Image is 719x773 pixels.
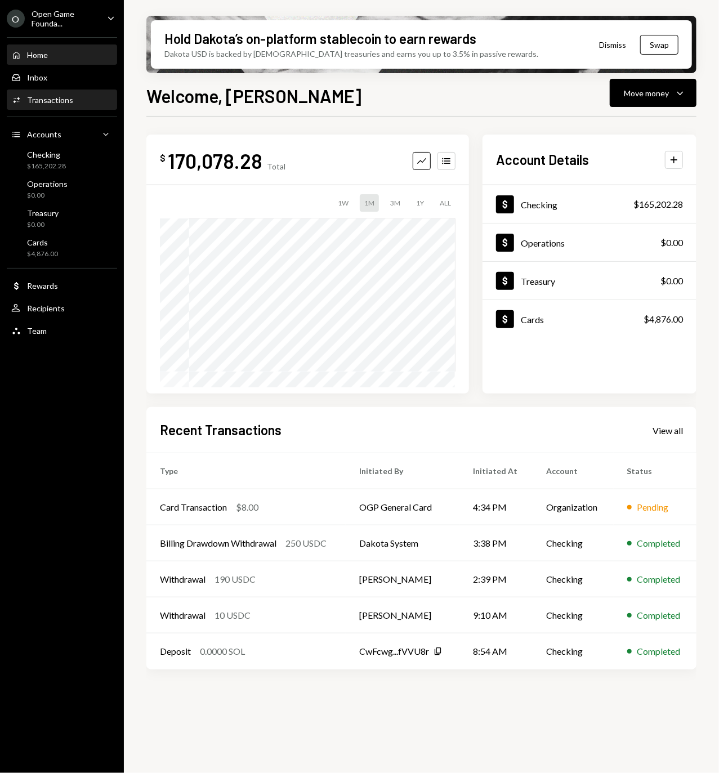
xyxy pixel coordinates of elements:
div: 0.0000 SOL [200,645,245,658]
button: Swap [640,35,678,55]
div: Completed [637,537,681,550]
div: 170,078.28 [168,148,262,173]
div: $0.00 [27,191,68,200]
th: Status [614,453,696,489]
h2: Account Details [496,150,589,169]
div: 190 USDC [215,573,256,586]
div: Inbox [27,73,47,82]
th: Initiated At [459,453,533,489]
td: OGP General Card [346,489,459,525]
th: Account [533,453,614,489]
a: Inbox [7,67,117,87]
div: Checking [521,199,557,210]
div: Total [267,162,285,171]
div: Treasury [27,208,59,218]
th: Type [146,453,346,489]
div: $165,202.28 [27,162,66,171]
a: Accounts [7,124,117,144]
div: Completed [637,609,681,622]
th: Initiated By [346,453,459,489]
div: O [7,10,25,28]
div: Rewards [27,281,58,291]
div: Pending [637,501,669,514]
div: View all [653,425,683,436]
button: Move money [610,79,696,107]
a: Cards$4,876.00 [483,300,696,338]
div: Move money [624,87,669,99]
div: Completed [637,645,681,658]
a: Checking$165,202.28 [7,146,117,173]
div: 1Y [412,194,428,212]
td: Checking [533,597,614,633]
a: Cards$4,876.00 [7,234,117,261]
a: View all [653,424,683,436]
div: Cards [521,314,544,325]
a: Operations$0.00 [483,224,696,261]
div: Withdrawal [160,573,206,586]
div: Hold Dakota’s on-platform stablecoin to earn rewards [164,29,476,48]
h2: Recent Transactions [160,421,282,439]
td: [PERSON_NAME] [346,597,459,633]
div: $0.00 [27,220,59,230]
a: Checking$165,202.28 [483,185,696,223]
td: Dakota System [346,525,459,561]
a: Home [7,44,117,65]
a: Treasury$0.00 [483,262,696,300]
div: 1W [333,194,353,212]
div: $0.00 [660,236,683,249]
a: Team [7,320,117,341]
div: Card Transaction [160,501,227,514]
div: Team [27,326,47,336]
td: Checking [533,633,614,669]
div: $4,876.00 [27,249,58,259]
div: Home [27,50,48,60]
div: Transactions [27,95,73,105]
td: 8:54 AM [459,633,533,669]
div: Deposit [160,645,191,658]
td: Checking [533,561,614,597]
button: Dismiss [585,32,640,58]
div: Cards [27,238,58,247]
a: Treasury$0.00 [7,205,117,232]
td: 3:38 PM [459,525,533,561]
a: Transactions [7,90,117,110]
div: CwFcwg...fVVU8r [359,645,429,658]
div: Recipients [27,303,65,313]
td: Organization [533,489,614,525]
div: Treasury [521,276,555,287]
div: Operations [521,238,565,248]
div: Operations [27,179,68,189]
div: Dakota USD is backed by [DEMOGRAPHIC_DATA] treasuries and earns you up to 3.5% in passive rewards. [164,48,538,60]
td: 4:34 PM [459,489,533,525]
div: $4,876.00 [644,312,683,326]
div: Checking [27,150,66,159]
td: Checking [533,525,614,561]
div: 1M [360,194,379,212]
div: Open Game Founda... [32,9,98,28]
td: 9:10 AM [459,597,533,633]
a: Rewards [7,275,117,296]
td: 2:39 PM [459,561,533,597]
div: ALL [435,194,455,212]
div: 250 USDC [285,537,327,550]
div: $ [160,153,166,164]
div: 3M [386,194,405,212]
td: [PERSON_NAME] [346,561,459,597]
div: Withdrawal [160,609,206,622]
div: $8.00 [236,501,258,514]
a: Operations$0.00 [7,176,117,203]
h1: Welcome, [PERSON_NAME] [146,84,361,107]
a: Recipients [7,298,117,318]
div: Accounts [27,129,61,139]
div: Completed [637,573,681,586]
div: 10 USDC [215,609,251,622]
div: Billing Drawdown Withdrawal [160,537,276,550]
div: $0.00 [660,274,683,288]
div: $165,202.28 [633,198,683,211]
